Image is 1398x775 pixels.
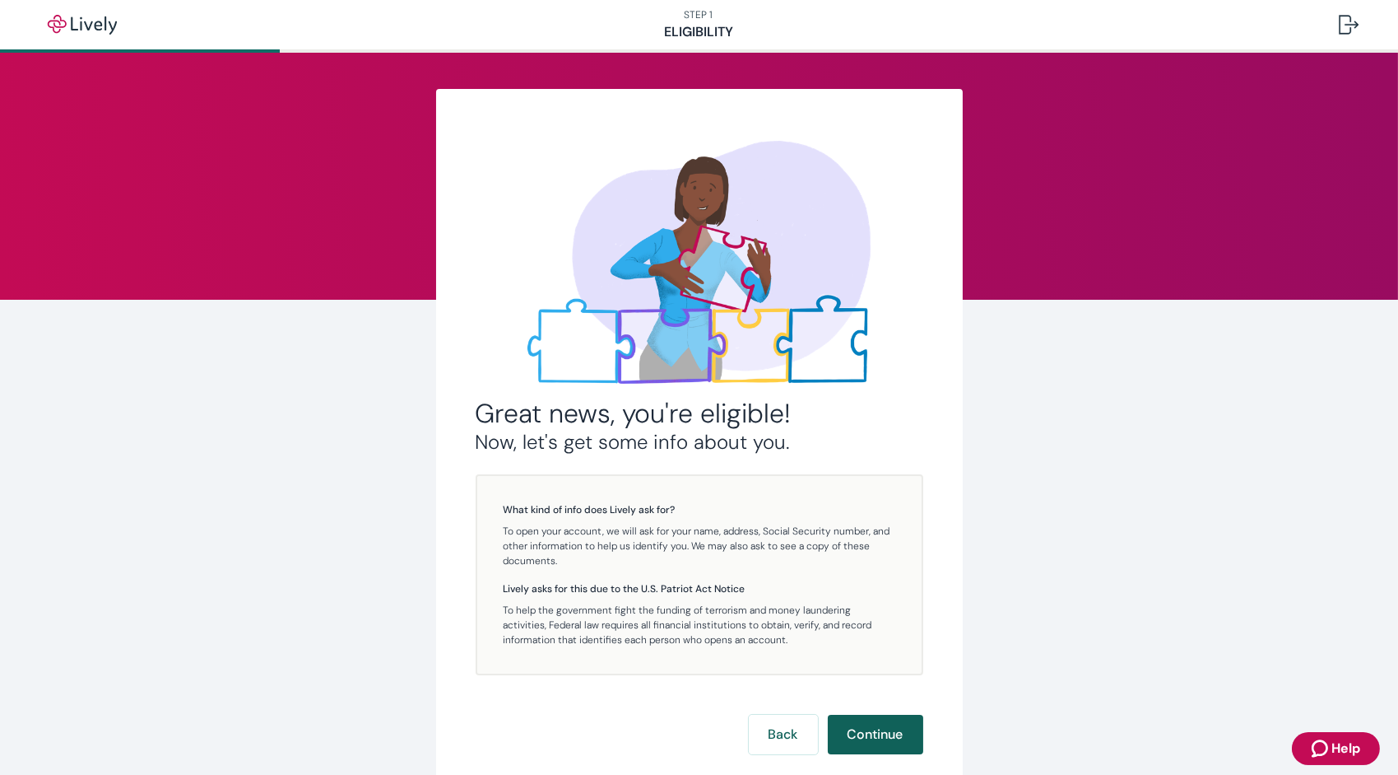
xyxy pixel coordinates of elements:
[1331,739,1360,759] span: Help
[749,715,818,754] button: Back
[36,15,128,35] img: Lively
[504,581,895,596] h5: Lively asks for this due to the U.S. Patriot Act Notice
[476,397,923,430] h2: Great news, you're eligible!
[1326,5,1372,44] button: Log out
[504,524,895,568] p: To open your account, we will ask for your name, address, Social Security number, and other infor...
[1292,732,1380,765] button: Zendesk support iconHelp
[504,502,895,517] h5: What kind of info does Lively ask for?
[476,430,923,455] h3: Now, let's get some info about you.
[1312,739,1331,759] svg: Zendesk support icon
[828,715,923,754] button: Continue
[504,603,895,647] p: To help the government fight the funding of terrorism and money laundering activities, Federal la...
